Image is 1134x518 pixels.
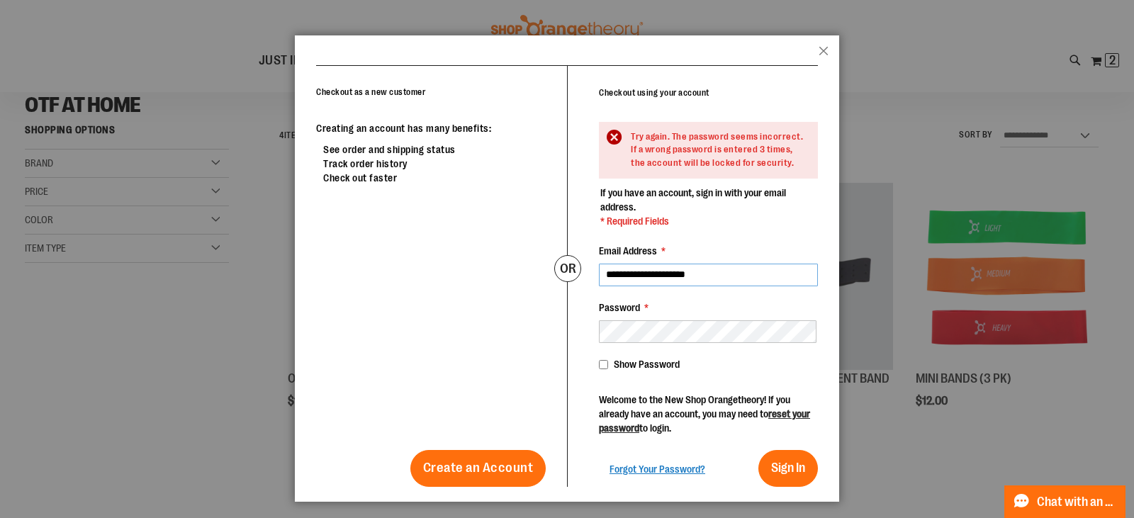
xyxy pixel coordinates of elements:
[614,359,680,370] span: Show Password
[758,450,818,487] button: Sign In
[1004,485,1126,518] button: Chat with an Expert
[599,245,657,257] span: Email Address
[599,393,818,435] p: Welcome to the New Shop Orangetheory! If you already have an account, you may need to to login.
[423,460,534,475] span: Create an Account
[599,302,640,313] span: Password
[631,130,804,170] div: Try again. The password seems incorrect. If a wrong password is entered 3 times, the account will...
[554,255,581,282] div: or
[323,171,546,185] li: Check out faster
[600,214,816,228] span: * Required Fields
[316,87,425,97] strong: Checkout as a new customer
[600,187,786,213] span: If you have an account, sign in with your email address.
[599,88,709,98] strong: Checkout using your account
[610,462,705,476] a: Forgot Your Password?
[323,142,546,157] li: See order and shipping status
[599,408,810,434] a: reset your password
[610,463,705,475] span: Forgot Your Password?
[410,450,546,487] a: Create an Account
[771,461,805,475] span: Sign In
[1037,495,1117,509] span: Chat with an Expert
[316,121,546,135] p: Creating an account has many benefits:
[323,157,546,171] li: Track order history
